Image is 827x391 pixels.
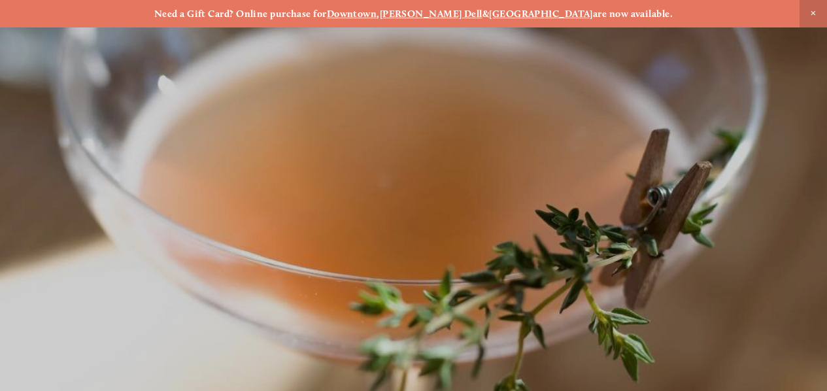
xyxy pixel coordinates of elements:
strong: , [377,8,379,20]
strong: Need a Gift Card? Online purchase for [154,8,327,20]
a: [PERSON_NAME] Dell [380,8,482,20]
a: Downtown [327,8,377,20]
strong: are now available. [593,8,673,20]
a: [GEOGRAPHIC_DATA] [489,8,593,20]
strong: & [482,8,489,20]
